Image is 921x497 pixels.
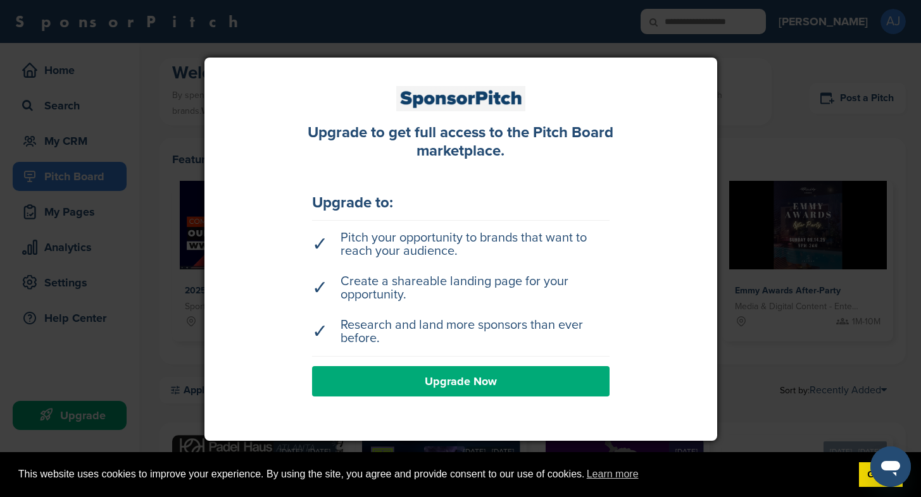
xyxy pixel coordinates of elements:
[312,225,610,264] li: Pitch your opportunity to brands that want to reach your audience.
[18,465,849,484] span: This website uses cookies to improve your experience. By using the site, you agree and provide co...
[312,312,610,352] li: Research and land more sponsors than ever before.
[312,238,328,251] span: ✓
[706,50,725,69] a: Close
[585,465,641,484] a: learn more about cookies
[312,281,328,295] span: ✓
[293,124,629,161] div: Upgrade to get full access to the Pitch Board marketplace.
[870,446,911,487] iframe: Button to launch messaging window
[312,366,610,396] a: Upgrade Now
[312,269,610,308] li: Create a shareable landing page for your opportunity.
[312,325,328,338] span: ✓
[859,462,903,488] a: dismiss cookie message
[312,195,610,211] div: Upgrade to:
